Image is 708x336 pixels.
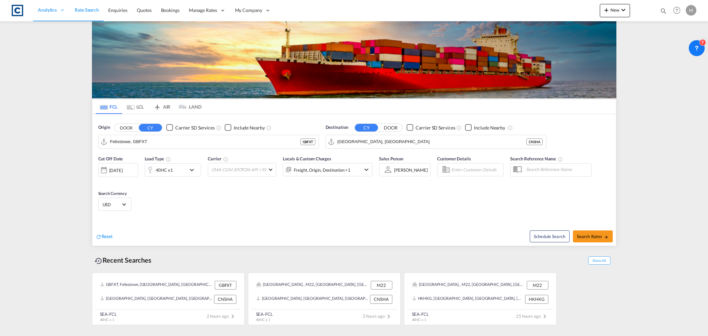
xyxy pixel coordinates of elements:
div: [DATE] [109,167,123,173]
div: HKHKG, Hong Kong, Hong Kong, Greater China & Far East Asia, Asia Pacific [412,295,523,303]
md-select: Select Currency: $ USDUnited States Dollar [102,200,128,209]
md-icon: icon-plus 400-fg [602,6,610,14]
md-pagination-wrapper: Use the left and right arrow keys to navigate between tabs [96,99,202,114]
div: Manchester, , M22, United Kingdom, GB & Ireland, Europe [412,281,525,290]
button: CY [139,124,162,131]
md-tab-item: AIR [149,99,175,114]
div: CNSHA, Shanghai, China, Greater China & Far East Asia, Asia Pacific [100,295,212,303]
input: Enter Customer Details [451,165,501,175]
button: Search Ratesicon-arrow-right [573,230,613,242]
span: Load Type [145,156,171,161]
md-checkbox: Checkbox No Ink [166,124,215,131]
div: icon-refreshReset [96,233,113,240]
span: USD [103,202,121,208]
div: GBFXT [215,281,236,290]
span: Sales Person [379,156,403,161]
span: Origin [98,124,110,131]
div: Help [671,5,686,17]
input: Search by Port [110,137,300,147]
md-icon: icon-information-outline [166,157,171,162]
div: HKHKG [525,295,548,303]
md-icon: icon-arrow-right [604,235,608,239]
md-icon: The selected Trucker/Carrierwill be displayed in the rate results If the rates are from another f... [223,157,228,162]
span: 2 hours ago [207,313,237,319]
span: Quotes [137,7,151,13]
div: Recent Searches [92,253,154,268]
div: CNSHA [214,295,236,303]
div: SEA-FCL [256,311,273,317]
span: 40HC x 1 [412,317,426,322]
md-icon: icon-chevron-right [229,312,237,320]
span: Rate Search [75,7,99,13]
md-input-container: Felixstowe, GBFXT [99,135,319,148]
md-icon: Your search will be saved by the below given name [558,157,563,162]
md-checkbox: Checkbox No Ink [407,124,455,131]
span: Manage Rates [189,7,217,14]
div: M22 [371,281,392,290]
recent-search-card: [GEOGRAPHIC_DATA], , M22, [GEOGRAPHIC_DATA], [GEOGRAPHIC_DATA] & [GEOGRAPHIC_DATA], [GEOGRAPHIC_D... [248,273,401,325]
md-tab-item: FCL [96,99,122,114]
img: LCL+%26+FCL+BACKGROUND.png [92,21,616,98]
md-icon: icon-airplane [153,103,161,108]
md-icon: icon-chevron-down [619,6,627,14]
span: 40HC x 1 [100,317,114,322]
div: M [686,5,696,16]
div: GBFXT, Felixstowe, United Kingdom, GB & Ireland, Europe [100,281,213,290]
input: Search Reference Name [523,164,591,174]
div: Carrier SD Services [416,125,455,131]
span: 40HC x 1 [256,317,270,322]
div: Carrier SD Services [175,125,215,131]
md-icon: icon-chevron-down [188,166,199,174]
span: Search Currency [98,191,127,196]
button: DOOR [115,124,138,131]
span: New [602,7,627,13]
div: Origin DOOR CY Checkbox No InkUnchecked: Search for CY (Container Yard) services for all selected... [92,114,616,246]
md-icon: Unchecked: Search for CY (Container Yard) services for all selected carriers.Checked : Search for... [456,125,462,130]
span: Enquiries [108,7,127,13]
md-checkbox: Checkbox No Ink [465,124,505,131]
md-icon: Unchecked: Ignores neighbouring ports when fetching rates.Checked : Includes neighbouring ports w... [266,125,272,130]
div: Freight Origin Destination Factory Stuffingicon-chevron-down [283,163,372,176]
md-icon: icon-refresh [96,234,102,240]
span: Reset [102,233,113,239]
div: Include Nearby [474,125,505,131]
span: Cut Off Date [98,156,123,161]
div: SEA-FCL [100,311,117,317]
md-icon: Unchecked: Search for CY (Container Yard) services for all selected carriers.Checked : Search for... [216,125,221,130]
md-icon: icon-magnify [660,7,667,15]
div: CNSHA [526,138,543,145]
div: Include Nearby [234,125,265,131]
recent-search-card: GBFXT, Felixstowe, [GEOGRAPHIC_DATA], [GEOGRAPHIC_DATA] & [GEOGRAPHIC_DATA], [GEOGRAPHIC_DATA] GB... [92,273,245,325]
md-datepicker: Select [98,176,103,185]
div: 40HC x1icon-chevron-down [145,163,201,177]
md-tab-item: LCL [122,99,149,114]
md-select: Sales Person: Michael Childs [393,165,429,175]
md-icon: icon-chevron-right [385,312,393,320]
md-tab-item: LAND [175,99,202,114]
span: 25 hours ago [516,313,549,319]
md-icon: icon-backup-restore [95,257,103,265]
md-input-container: Shanghai, CNSHA [326,135,546,148]
span: Analytics [38,7,57,13]
div: [DATE] [98,163,138,177]
button: DOOR [379,124,402,131]
span: Bookings [161,7,180,13]
div: CNSHA, Shanghai, China, Greater China & Far East Asia, Asia Pacific [256,295,368,303]
md-icon: icon-chevron-right [541,312,549,320]
div: CNSHA [370,295,392,303]
recent-search-card: [GEOGRAPHIC_DATA], , M22, [GEOGRAPHIC_DATA], [GEOGRAPHIC_DATA] & [GEOGRAPHIC_DATA], [GEOGRAPHIC_D... [404,273,557,325]
md-checkbox: Checkbox No Ink [225,124,265,131]
span: Locals & Custom Charges [283,156,331,161]
button: Note: By default Schedule search will only considerorigin ports, destination ports and cut off da... [530,230,570,242]
div: 40HC x1 [156,165,173,175]
span: Help [671,5,682,16]
span: Carrier [208,156,228,161]
span: Destination [326,124,348,131]
div: Freight Origin Destination Factory Stuffing [294,165,351,175]
div: M22 [527,281,548,290]
div: GBFXT [300,138,315,145]
span: Search Reference Name [510,156,563,161]
button: icon-plus 400-fgNewicon-chevron-down [600,4,630,17]
div: icon-magnify [660,7,667,17]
